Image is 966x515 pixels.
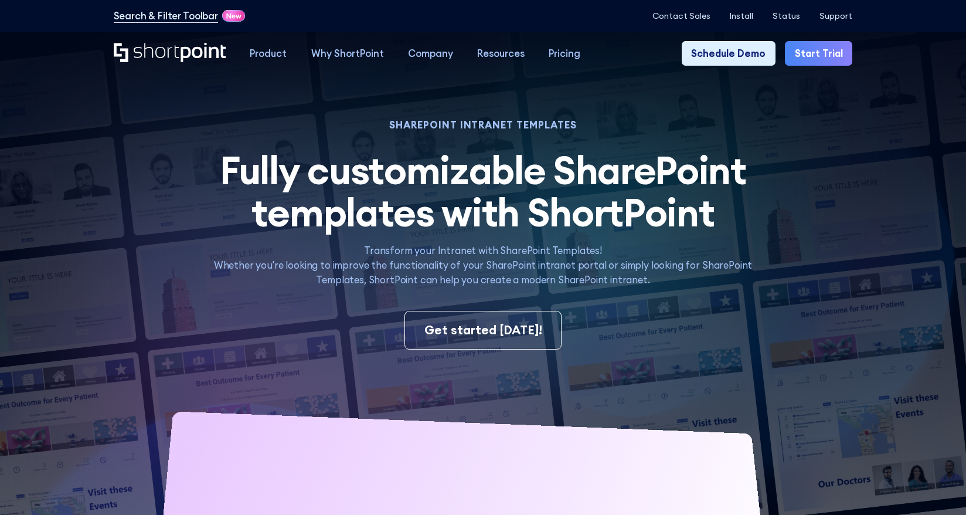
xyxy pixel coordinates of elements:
[537,41,593,65] a: Pricing
[250,46,287,61] div: Product
[819,11,852,21] a: Support
[200,121,766,130] h1: SHAREPOINT INTRANET TEMPLATES
[220,145,746,238] span: Fully customizable SharePoint templates with ShortPoint
[238,41,299,65] a: Product
[773,11,800,21] a: Status
[200,243,766,287] p: Transform your Intranet with SharePoint Templates! Whether you're looking to improve the function...
[785,41,852,65] a: Start Trial
[729,11,753,21] a: Install
[311,46,384,61] div: Why ShortPoint
[114,43,226,63] a: Home
[114,9,218,23] a: Search & Filter Toolbar
[477,46,525,61] div: Resources
[465,41,536,65] a: Resources
[652,11,710,21] a: Contact Sales
[424,321,542,340] div: Get started [DATE]!
[299,41,396,65] a: Why ShortPoint
[404,311,562,350] a: Get started [DATE]!
[549,46,580,61] div: Pricing
[396,41,465,65] a: Company
[408,46,453,61] div: Company
[682,41,775,65] a: Schedule Demo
